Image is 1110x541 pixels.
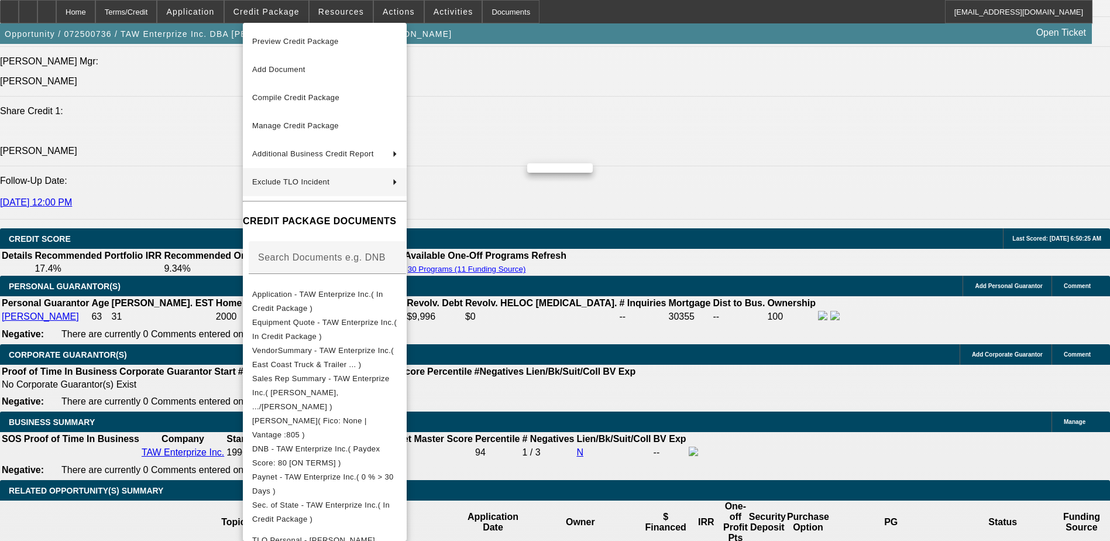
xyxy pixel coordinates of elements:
button: VendorSummary - TAW Enterprize Inc.( East Coast Truck & Trailer ... ) [243,344,407,372]
button: Transunion - Williams, Tony( Fico: None | Vantage :805 ) [243,414,407,442]
button: Sales Rep Summary - TAW Enterprize Inc.( Urbanowski, .../Seeley, Donald ) [243,372,407,414]
h4: CREDIT PACKAGE DOCUMENTS [243,214,407,228]
span: Application - TAW Enterprize Inc.( In Credit Package ) [252,290,383,313]
span: Additional Business Credit Report [252,149,374,158]
button: DNB - TAW Enterprize Inc.( Paydex Score: 80 [ON TERMS] ) [243,442,407,470]
span: Add Document [252,65,305,74]
span: Manage Credit Package [252,121,339,130]
span: [PERSON_NAME]( Fico: None | Vantage :805 ) [252,416,367,439]
span: Sec. of State - TAW Enterprize Inc.( In Credit Package ) [252,501,390,523]
span: Exclude TLO Incident [252,177,329,186]
span: Paynet - TAW Enterprize Inc.( 0 % > 30 Days ) [252,472,394,495]
span: Compile Credit Package [252,93,339,102]
span: Equipment Quote - TAW Enterprize Inc.( In Credit Package ) [252,318,397,341]
mat-label: Search Documents e.g. DNB [258,252,386,262]
span: DNB - TAW Enterprize Inc.( Paydex Score: 80 [ON TERMS] ) [252,444,380,467]
span: Preview Credit Package [252,37,339,46]
span: VendorSummary - TAW Enterprize Inc.( East Coast Truck & Trailer ... ) [252,346,394,369]
span: Sales Rep Summary - TAW Enterprize Inc.( [PERSON_NAME], .../[PERSON_NAME] ) [252,374,390,411]
button: Sec. of State - TAW Enterprize Inc.( In Credit Package ) [243,498,407,526]
button: Application - TAW Enterprize Inc.( In Credit Package ) [243,287,407,316]
button: Equipment Quote - TAW Enterprize Inc.( In Credit Package ) [243,316,407,344]
button: Paynet - TAW Enterprize Inc.( 0 % > 30 Days ) [243,470,407,498]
